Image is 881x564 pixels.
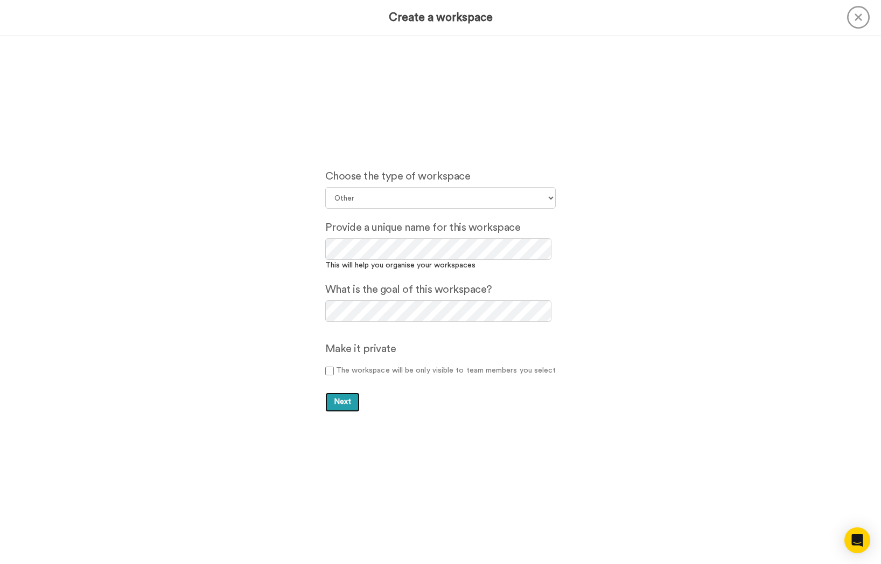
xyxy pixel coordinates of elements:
[325,281,492,298] label: What is the goal of this workspace?
[325,168,471,184] label: Choose the type of workspace
[325,219,521,236] label: Provide a unique name for this workspace
[325,367,334,375] input: The workspace will be only visible to team members you select
[325,393,360,412] button: Next
[325,365,556,376] label: The workspace will be only visible to team members you select
[389,11,493,24] h3: Create a workspace
[844,527,870,553] div: Open Intercom Messenger
[334,398,351,405] span: Next
[325,341,396,357] label: Make it private
[325,260,556,271] div: This will help you organise your workspaces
